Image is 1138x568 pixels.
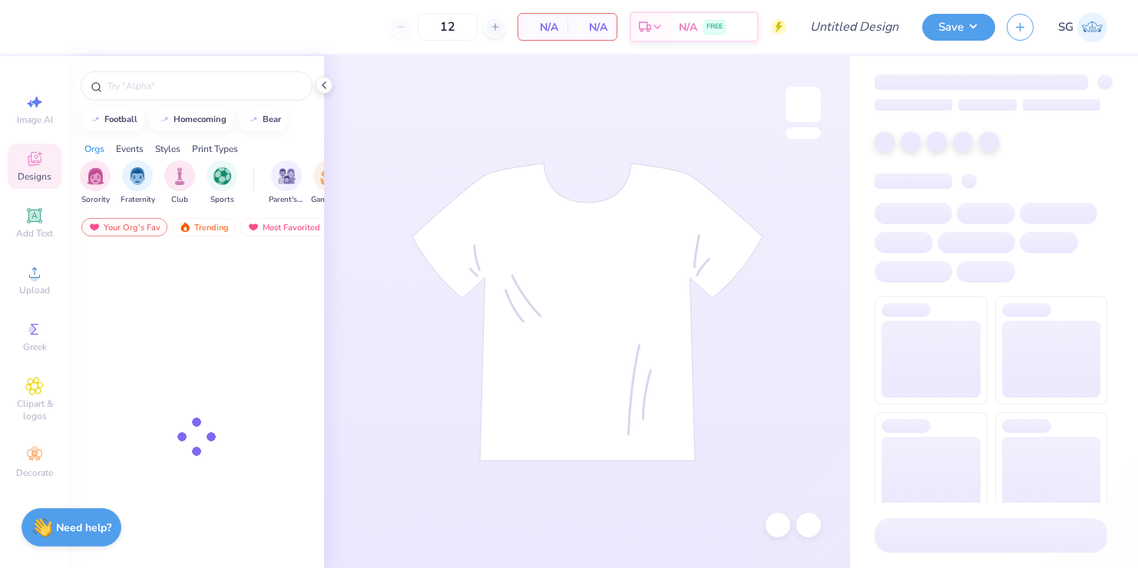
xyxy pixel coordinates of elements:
div: filter for Sorority [80,160,111,206]
button: filter button [80,160,111,206]
div: filter for Fraternity [121,160,155,206]
img: Game Day Image [320,167,338,185]
span: Image AI [17,114,53,126]
button: football [81,108,144,131]
span: Sports [210,194,234,206]
img: trend_line.gif [89,115,101,124]
div: bear [263,115,281,124]
button: filter button [121,160,155,206]
div: Your Org's Fav [81,218,167,236]
button: Save [922,14,995,41]
span: SG [1058,18,1073,36]
span: Greek [23,341,47,353]
img: Parent's Weekend Image [278,167,296,185]
img: Fraternity Image [129,167,146,185]
strong: Need help? [56,520,111,535]
span: N/A [679,19,697,35]
img: trend_line.gif [247,115,260,124]
img: Stevani Grosso [1077,12,1107,42]
button: bear [239,108,288,131]
span: Upload [19,284,50,296]
div: Events [116,142,144,156]
span: FREE [706,21,723,32]
span: Sorority [81,194,110,206]
img: Sports Image [213,167,231,185]
button: filter button [164,160,195,206]
span: Parent's Weekend [269,194,304,206]
img: most_fav.gif [247,222,260,233]
img: Sorority Image [87,167,104,185]
span: Club [171,194,188,206]
div: Styles [155,142,180,156]
img: tee-skeleton.svg [412,163,763,461]
div: football [104,115,137,124]
div: Orgs [84,142,104,156]
img: trending.gif [179,222,191,233]
div: filter for Sports [207,160,237,206]
input: Try "Alpha" [106,78,303,94]
button: filter button [311,160,346,206]
div: filter for Club [164,160,195,206]
div: Trending [172,218,236,236]
img: trend_line.gif [158,115,170,124]
img: most_fav.gif [88,222,101,233]
span: Add Text [16,227,53,239]
span: N/A [577,19,607,35]
input: – – [418,13,478,41]
span: Game Day [311,194,346,206]
a: SG [1058,12,1107,42]
input: Untitled Design [798,12,911,42]
div: homecoming [174,115,227,124]
img: Club Image [171,167,188,185]
div: Most Favorited [240,218,327,236]
div: filter for Game Day [311,160,346,206]
span: Fraternity [121,194,155,206]
button: filter button [207,160,237,206]
button: homecoming [150,108,233,131]
span: Clipart & logos [8,398,61,422]
span: N/A [528,19,558,35]
span: Decorate [16,467,53,479]
div: Print Types [192,142,238,156]
span: Designs [18,170,51,183]
div: filter for Parent's Weekend [269,160,304,206]
button: filter button [269,160,304,206]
